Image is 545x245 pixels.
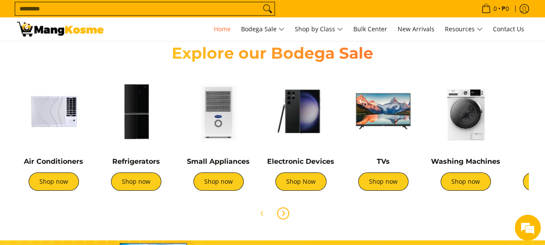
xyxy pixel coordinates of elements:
a: TVs [377,157,390,166]
a: Shop by Class [290,17,347,41]
a: Refrigerators [112,157,160,166]
span: New Arrivals [398,25,434,33]
a: Shop now [441,172,491,191]
a: Resources [441,17,487,41]
button: Search [261,2,274,15]
h2: Explore our Bodega Sale [147,43,398,63]
a: Home [209,17,235,41]
span: ₱0 [500,6,510,12]
span: Shop by Class [295,24,343,35]
a: New Arrivals [393,17,439,41]
button: Next [274,204,293,223]
span: Home [214,25,231,33]
img: Air Conditioners [17,74,91,148]
img: Small Appliances [182,74,255,148]
span: Contact Us [493,25,524,33]
a: Shop now [358,172,408,191]
img: Washing Machines [429,74,503,148]
a: Contact Us [489,17,529,41]
span: Bodega Sale [241,24,284,35]
a: Shop now [193,172,244,191]
span: Bulk Center [353,25,387,33]
img: Electronic Devices [264,74,338,148]
a: Air Conditioners [24,157,83,166]
nav: Main Menu [112,17,529,41]
a: Bulk Center [349,17,392,41]
a: Small Appliances [187,157,250,166]
span: • [479,4,512,13]
a: Shop now [29,172,79,191]
a: Shop Now [275,172,326,191]
a: Bodega Sale [237,17,289,41]
span: 0 [492,6,498,12]
a: Electronic Devices [267,157,334,166]
span: Resources [445,24,483,35]
img: Refrigerators [99,74,173,148]
a: Washing Machines [431,157,500,166]
button: Previous [253,204,272,223]
img: Mang Kosme: Your Home Appliances Warehouse Sale Partner! [17,22,104,36]
a: Shop now [111,172,161,191]
img: TVs [346,74,420,148]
